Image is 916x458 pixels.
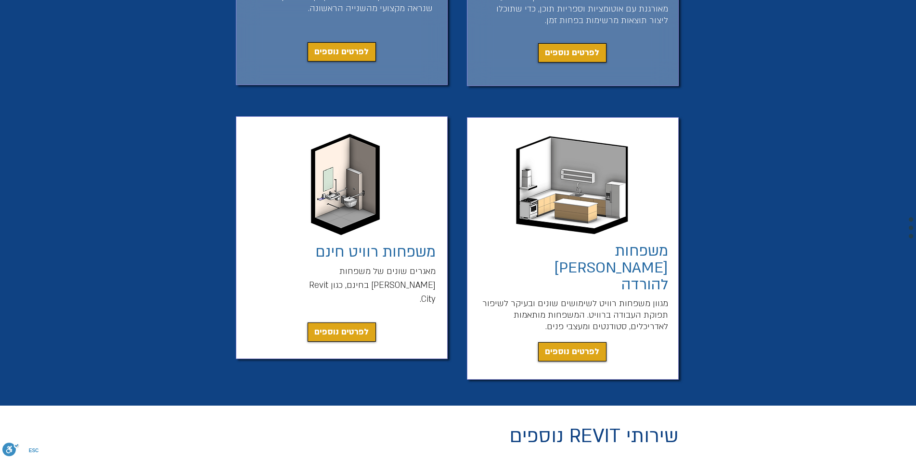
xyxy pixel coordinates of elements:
a: לפרטים נוספים [538,342,606,361]
a: לפרטים נוספים [308,42,376,62]
span: מאגרים שונים של משפחות [PERSON_NAME] בחינם, כגון Revit City. [309,266,436,305]
span: לפרטים נוספים [545,46,599,60]
span: לפרטים נוספים [314,325,369,339]
a: לפרטים נוספים [538,43,606,62]
span: לפרטים נוספים [314,45,369,59]
a: לפרטים נוספים [308,322,376,342]
a: משפחות [PERSON_NAME] להורדה [554,241,668,295]
span: לפרטים נוספים [545,345,599,359]
span: מגוון משפחות רוויט לשימושים שונים ובעיקר לשיפור תפוקת העבודה ברוויט. המשפחות מותאמות לאדריכלים, ס... [482,298,668,332]
img: קובץ שירותי נכים רוויט חינם [304,132,387,238]
span: שירותי REVIT נוספים [509,423,679,449]
a: משפחות רוויט חינם [315,242,436,262]
img: משפחות רוויט מטבח להורדה [513,129,632,238]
